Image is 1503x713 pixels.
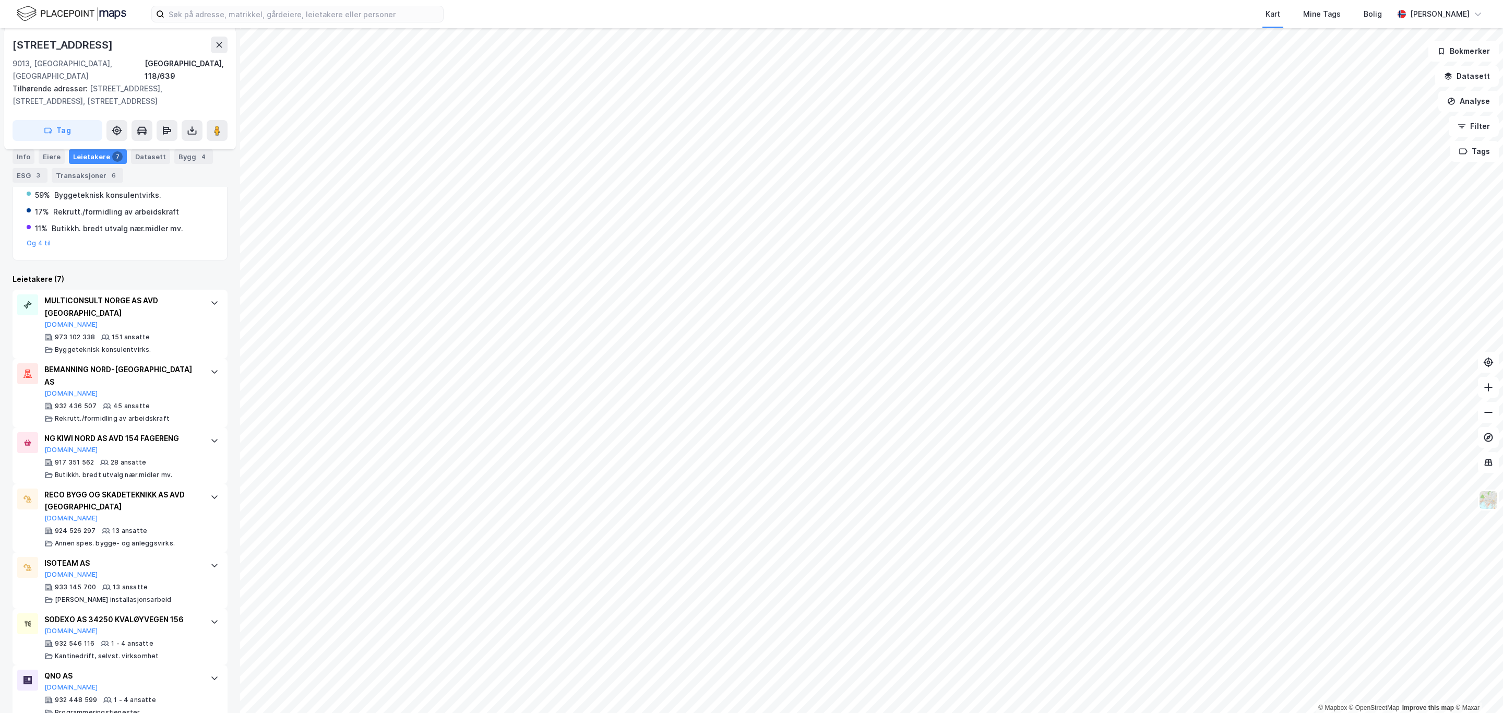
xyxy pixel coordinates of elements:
div: 11% [35,222,47,235]
div: [STREET_ADDRESS] [13,37,115,53]
span: Tilhørende adresser: [13,84,90,93]
div: Datasett [131,149,170,164]
button: Datasett [1435,66,1499,87]
button: [DOMAIN_NAME] [44,627,98,635]
div: 973 102 338 [55,333,95,341]
div: 6 [109,170,119,181]
div: 932 448 599 [55,696,97,704]
div: 917 351 562 [55,458,94,467]
input: Søk på adresse, matrikkel, gårdeiere, leietakere eller personer [164,6,443,22]
div: QNO AS [44,670,200,682]
div: Rekrutt./formidling av arbeidskraft [53,206,179,218]
div: 9013, [GEOGRAPHIC_DATA], [GEOGRAPHIC_DATA] [13,57,145,82]
button: Tags [1450,141,1499,162]
div: MULTICONSULT NORGE AS AVD [GEOGRAPHIC_DATA] [44,294,200,319]
button: Filter [1449,116,1499,137]
div: Annen spes. bygge- og anleggsvirks. [55,539,175,548]
div: 17% [35,206,49,218]
div: 1 - 4 ansatte [111,639,153,648]
button: [DOMAIN_NAME] [44,571,98,579]
button: [DOMAIN_NAME] [44,683,98,692]
button: [DOMAIN_NAME] [44,514,98,522]
div: 13 ansatte [112,527,147,535]
div: ISOTEAM AS [44,557,200,569]
div: 59% [35,189,50,201]
button: [DOMAIN_NAME] [44,446,98,454]
div: NG KIWI NORD AS AVD 154 FAGERENG [44,432,200,445]
div: 151 ansatte [112,333,150,341]
button: Analyse [1438,91,1499,112]
div: 3 [33,170,43,181]
a: OpenStreetMap [1349,704,1400,711]
div: Byggeteknisk konsulentvirks. [54,189,161,201]
div: Bygg [174,149,213,164]
div: Info [13,149,34,164]
div: 1 - 4 ansatte [114,696,156,704]
div: 932 546 116 [55,639,94,648]
div: 932 436 507 [55,402,97,410]
div: BEMANNING NORD-[GEOGRAPHIC_DATA] AS [44,363,200,388]
div: 933 145 700 [55,583,96,591]
div: Bolig [1364,8,1382,20]
div: Mine Tags [1303,8,1341,20]
div: [GEOGRAPHIC_DATA], 118/639 [145,57,228,82]
a: Improve this map [1402,704,1454,711]
img: logo.f888ab2527a4732fd821a326f86c7f29.svg [17,5,126,23]
div: SODEXO AS 34250 KVALØYVEGEN 156 [44,613,200,626]
div: 924 526 297 [55,527,96,535]
div: 13 ansatte [113,583,148,591]
iframe: Chat Widget [1451,663,1503,713]
button: [DOMAIN_NAME] [44,320,98,329]
button: Tag [13,120,102,141]
button: Og 4 til [27,239,51,247]
div: Kantinedrift, selvst. virksomhet [55,652,159,660]
div: [PERSON_NAME] [1410,8,1470,20]
button: [DOMAIN_NAME] [44,389,98,398]
div: Butikkh. bredt utvalg nær.midler mv. [52,222,183,235]
div: Butikkh. bredt utvalg nær.midler mv. [55,471,172,479]
div: Eiere [39,149,65,164]
div: 4 [198,151,209,162]
button: Bokmerker [1428,41,1499,62]
div: Rekrutt./formidling av arbeidskraft [55,414,170,423]
a: Mapbox [1318,704,1347,711]
div: [STREET_ADDRESS], [STREET_ADDRESS], [STREET_ADDRESS] [13,82,219,108]
img: Z [1478,490,1498,510]
div: 28 ansatte [111,458,146,467]
div: [PERSON_NAME] installasjonsarbeid [55,596,172,604]
div: RECO BYGG OG SKADETEKNIKK AS AVD [GEOGRAPHIC_DATA] [44,489,200,514]
div: Transaksjoner [52,168,123,183]
div: ESG [13,168,47,183]
div: 7 [112,151,123,162]
div: Leietakere [69,149,127,164]
div: Kart [1266,8,1280,20]
div: Byggeteknisk konsulentvirks. [55,346,151,354]
div: Leietakere (7) [13,273,228,286]
div: 45 ansatte [113,402,150,410]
